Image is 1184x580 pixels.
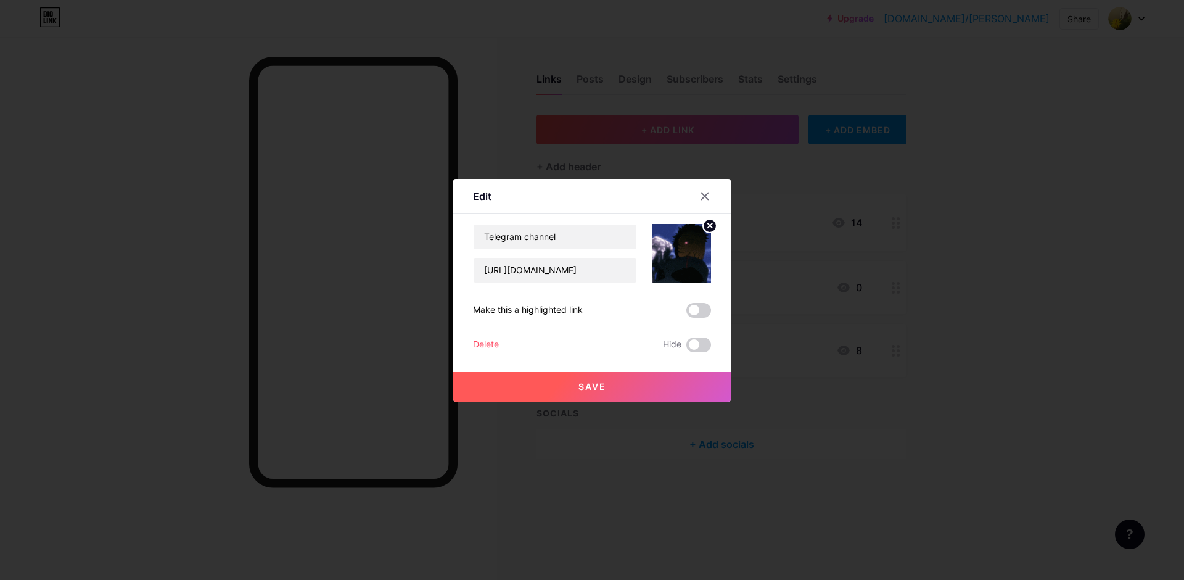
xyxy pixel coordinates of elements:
[473,338,499,352] div: Delete
[474,225,636,249] input: Title
[652,224,711,283] img: link_thumbnail
[578,381,606,392] span: Save
[473,303,583,318] div: Make this a highlighted link
[663,338,681,352] span: Hide
[453,372,731,402] button: Save
[473,189,491,204] div: Edit
[474,258,636,283] input: URL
